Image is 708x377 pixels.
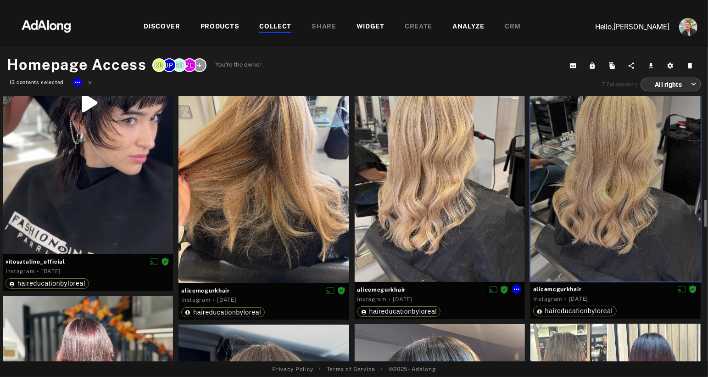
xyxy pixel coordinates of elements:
time: 2025-10-07T16:15:21.000Z [393,296,413,303]
button: Settings [662,59,682,72]
span: You're the owner [216,60,262,69]
span: haireducationbyloreal [369,308,437,315]
button: Account settings [677,16,700,39]
span: Rights agreed [689,286,697,292]
div: Valery.E [183,58,196,72]
button: Disable diffusion on this media [675,284,689,294]
div: COLLECT [259,22,291,33]
div: haireducationbyloreal [361,308,437,315]
div: elements [602,80,638,89]
div: haireducationbyloreal [537,308,613,314]
button: Share [623,59,643,72]
button: Disable diffusion on this media [486,285,500,294]
img: 63233d7d88ed69de3c212112c67096b6.png [6,11,87,39]
time: 2025-10-07T16:15:21.000Z [217,297,236,303]
span: alicemcgurkhair [181,287,346,295]
iframe: Chat Widget [662,333,708,377]
div: ANALYZE [452,22,485,33]
span: · [564,295,567,303]
button: Download [643,59,663,72]
button: Lock from editing [584,59,604,72]
span: • [381,365,383,373]
span: alicemcgurkhair [533,285,698,293]
span: Rights agreed [500,286,508,293]
a: Privacy Policy [272,365,313,373]
div: PRODUCTS [201,22,240,33]
div: Instagram [181,296,210,304]
span: haireducationbyloreal [193,309,261,316]
button: Disable diffusion on this media [147,257,161,266]
span: Rights agreed [337,287,346,293]
div: All rights [649,72,697,96]
button: Disable diffusion on this media [323,286,337,295]
a: Terms of Service [327,365,375,373]
span: · [213,297,215,304]
div: Instagram [357,295,386,304]
button: Delete this collection [682,59,702,72]
span: vitosatalino_official [6,258,170,266]
button: Duplicate collection [604,59,624,72]
button: Copy collection ID [565,59,585,72]
div: DISCOVER [144,22,180,33]
h1: Homepage Access [7,54,147,76]
div: Instagram [533,295,562,303]
time: 2025-10-07T16:25:29.000Z [41,268,61,275]
span: © 2025 - Adalong [389,365,436,373]
div: haireducationbyloreal [185,309,261,315]
div: CREATE [405,22,432,33]
span: • [319,365,321,373]
div: WIDGET [357,22,385,33]
p: Hello, [PERSON_NAME] [578,22,669,33]
div: Instagram [6,267,34,276]
span: 77 [602,81,610,88]
span: haireducationbyloreal [545,307,613,315]
div: Khadija.B [152,58,166,72]
span: · [37,268,39,275]
div: haireducationbyloreal [9,280,85,287]
div: CRM [505,22,521,33]
img: ACg8ocLjEk1irI4XXb49MzUGwa4F_C3PpCyg-3CPbiuLEZrYEA=s96-c [679,18,697,36]
div: Solene.D [173,58,186,72]
span: Rights agreed [161,258,169,264]
span: · [389,296,391,303]
time: 2025-10-07T16:15:21.000Z [569,296,588,302]
div: SHARE [312,22,336,33]
span: alicemcgurkhair [357,286,522,294]
div: Jade.P [162,58,176,72]
span: 13 contents selected [9,79,64,85]
span: haireducationbyloreal [17,280,85,287]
